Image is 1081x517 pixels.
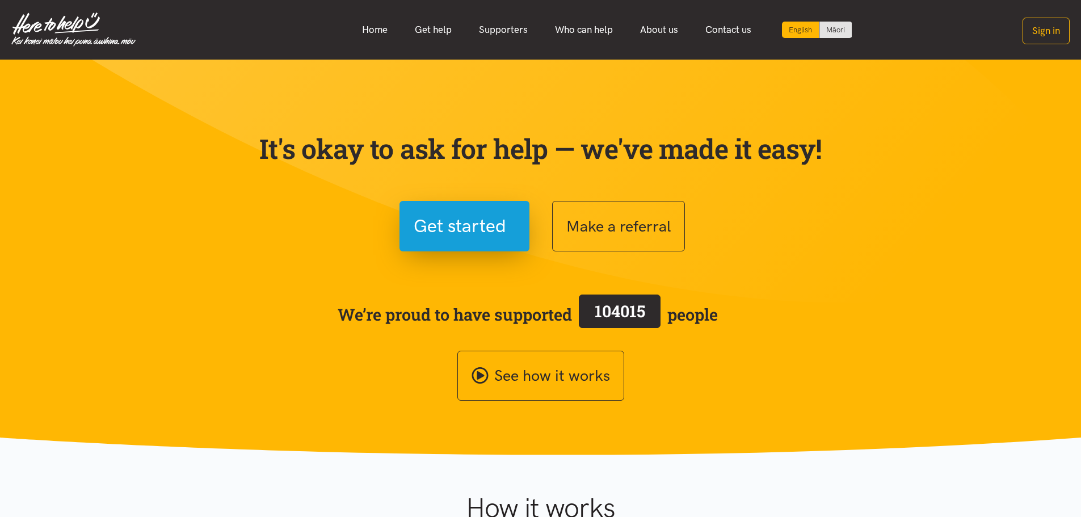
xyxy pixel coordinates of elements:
div: Language toggle [782,22,852,38]
span: 104015 [595,300,645,322]
a: See how it works [457,351,624,401]
button: Get started [399,201,529,251]
span: We’re proud to have supported people [338,292,718,337]
a: Switch to Te Reo Māori [819,22,852,38]
img: Home [11,12,136,47]
a: About us [626,18,692,42]
button: Sign in [1023,18,1070,44]
span: Get started [414,212,506,241]
p: It's okay to ask for help — we've made it easy! [257,132,825,165]
a: Get help [401,18,465,42]
div: Current language [782,22,819,38]
a: Who can help [541,18,626,42]
a: Supporters [465,18,541,42]
button: Make a referral [552,201,685,251]
a: Contact us [692,18,765,42]
a: 104015 [572,292,667,337]
a: Home [348,18,401,42]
